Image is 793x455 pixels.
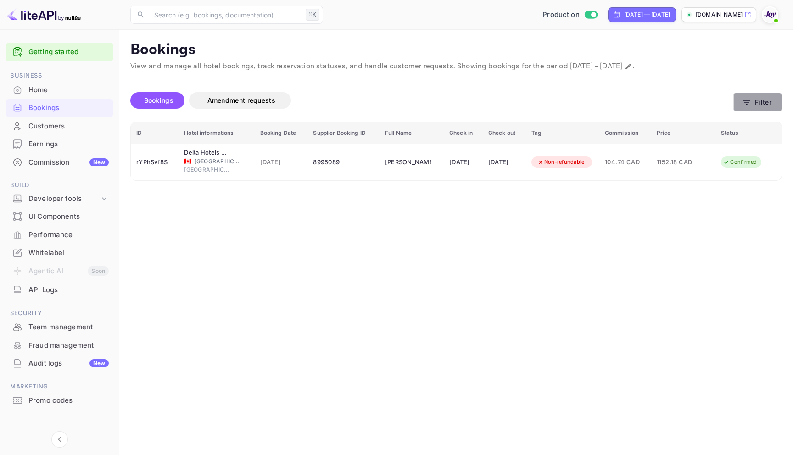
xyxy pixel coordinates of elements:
[28,230,109,240] div: Performance
[6,392,113,410] div: Promo codes
[624,11,670,19] div: [DATE] — [DATE]
[313,155,374,170] div: 8995089
[130,41,782,59] p: Bookings
[6,318,113,335] a: Team management
[184,158,191,164] span: Canada
[6,337,113,354] a: Fraud management
[444,122,483,144] th: Check in
[51,431,68,448] button: Collapse navigation
[599,122,651,144] th: Commission
[131,122,179,144] th: ID
[380,122,444,144] th: Full Name
[6,382,113,392] span: Marketing
[385,155,431,170] div: Billi-jo Archibald
[6,99,113,116] a: Bookings
[733,93,782,111] button: Filter
[696,11,743,19] p: [DOMAIN_NAME]
[605,157,646,167] span: 104.74 CAD
[179,122,254,144] th: Hotel informations
[131,122,782,180] table: booking table
[6,308,113,318] span: Security
[542,10,580,20] span: Production
[28,340,109,351] div: Fraud management
[136,155,173,170] div: rYPhSvf8S
[28,358,109,369] div: Audit logs
[28,157,109,168] div: Commission
[28,322,109,333] div: Team management
[6,337,113,355] div: Fraud management
[6,392,113,409] a: Promo codes
[6,191,113,207] div: Developer tools
[130,61,782,72] p: View and manage all hotel bookings, track reservation statuses, and handle customer requests. Sho...
[207,96,275,104] span: Amendment requests
[260,157,302,167] span: [DATE]
[28,395,109,406] div: Promo codes
[763,7,777,22] img: With Joy
[6,208,113,226] div: UI Components
[184,166,230,174] span: [GEOGRAPHIC_DATA]
[149,6,302,24] input: Search (e.g. bookings, documentation)
[6,154,113,171] a: CommissionNew
[717,156,763,168] div: Confirmed
[6,135,113,153] div: Earnings
[307,122,380,144] th: Supplier Booking ID
[6,154,113,172] div: CommissionNew
[28,285,109,295] div: API Logs
[28,85,109,95] div: Home
[483,122,526,144] th: Check out
[6,117,113,134] a: Customers
[6,81,113,98] a: Home
[570,61,623,71] span: [DATE] - [DATE]
[526,122,599,144] th: Tag
[6,226,113,244] div: Performance
[7,7,81,22] img: LiteAPI logo
[28,121,109,132] div: Customers
[6,135,113,152] a: Earnings
[6,281,113,299] div: API Logs
[306,9,319,21] div: ⌘K
[6,355,113,372] div: Audit logsNew
[488,155,520,170] div: [DATE]
[531,156,591,168] div: Non-refundable
[130,92,733,109] div: account-settings tabs
[6,81,113,99] div: Home
[6,71,113,81] span: Business
[28,139,109,150] div: Earnings
[89,158,109,166] div: New
[28,248,109,258] div: Whitelabel
[6,208,113,225] a: UI Components
[255,122,308,144] th: Booking Date
[28,194,100,204] div: Developer tools
[6,99,113,117] div: Bookings
[28,103,109,113] div: Bookings
[657,157,703,167] span: 1152.18 CAD
[6,180,113,190] span: Build
[184,148,230,157] div: Delta Hotels by Marriott Toronto
[6,281,113,298] a: API Logs
[6,43,113,61] div: Getting started
[144,96,173,104] span: Bookings
[28,211,109,222] div: UI Components
[89,359,109,367] div: New
[539,10,601,20] div: Switch to Sandbox mode
[715,122,782,144] th: Status
[651,122,715,144] th: Price
[6,244,113,262] div: Whitelabel
[6,244,113,261] a: Whitelabel
[6,226,113,243] a: Performance
[195,157,240,166] span: [GEOGRAPHIC_DATA]
[6,355,113,372] a: Audit logsNew
[449,155,477,170] div: [DATE]
[28,47,109,57] a: Getting started
[624,62,633,71] button: Change date range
